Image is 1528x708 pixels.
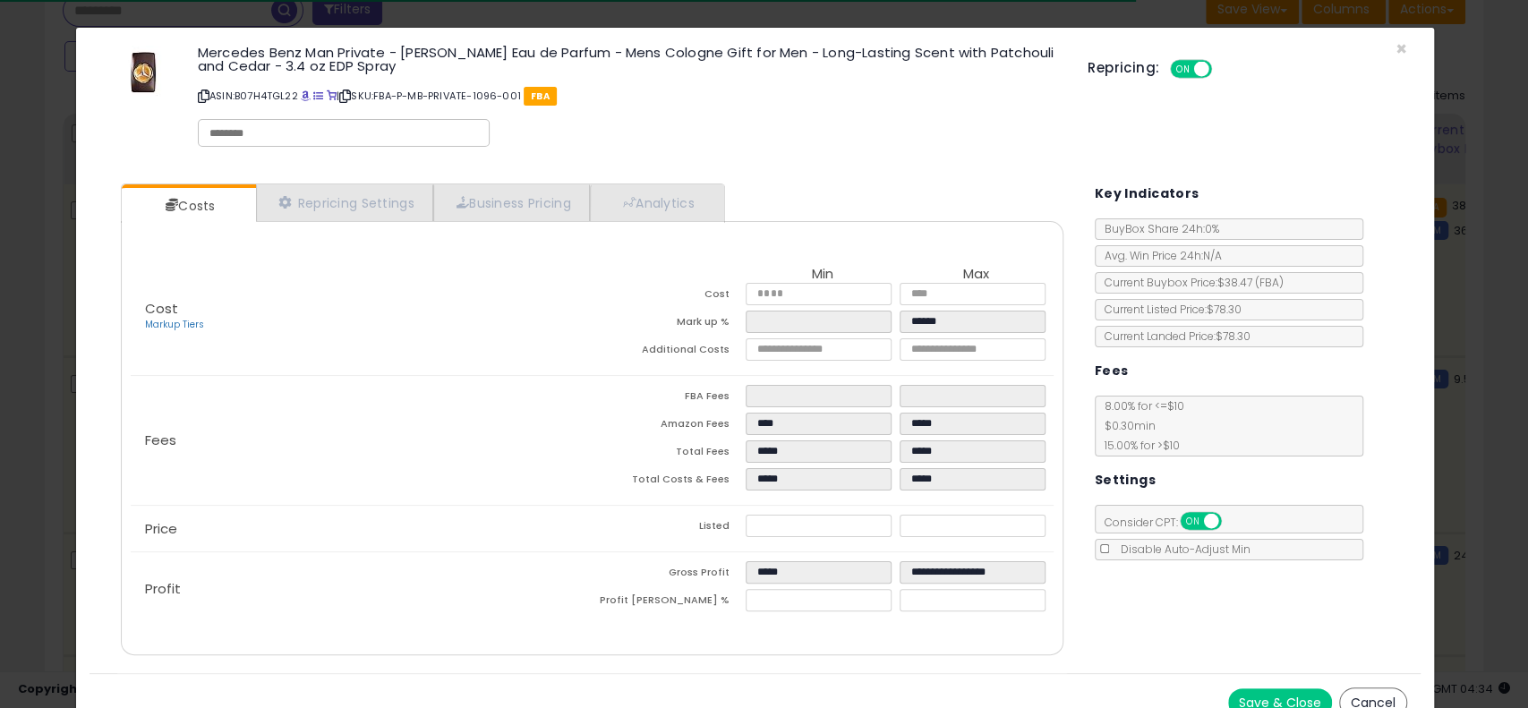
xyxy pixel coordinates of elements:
[301,89,311,103] a: BuyBox page
[592,515,746,542] td: Listed
[524,87,557,106] span: FBA
[1096,515,1245,530] span: Consider CPT:
[1096,248,1222,263] span: Avg. Win Price 24h: N/A
[1096,398,1184,453] span: 8.00 % for <= $10
[327,89,337,103] a: Your listing only
[1095,469,1156,491] h5: Settings
[1088,61,1159,75] h5: Repricing:
[592,385,746,413] td: FBA Fees
[313,89,323,103] a: All offer listings
[131,433,592,448] p: Fees
[131,582,592,596] p: Profit
[433,184,590,221] a: Business Pricing
[1217,275,1284,290] span: $38.47
[1096,438,1180,453] span: 15.00 % for > $10
[1396,36,1407,62] span: ×
[592,311,746,338] td: Mark up %
[746,267,900,283] th: Min
[592,561,746,589] td: Gross Profit
[198,46,1061,73] h3: Mercedes Benz Man Private - [PERSON_NAME] Eau de Parfum - Mens Cologne Gift for Men - Long-Lastin...
[592,440,746,468] td: Total Fees
[592,338,746,366] td: Additional Costs
[1096,418,1156,433] span: $0.30 min
[592,283,746,311] td: Cost
[592,468,746,496] td: Total Costs & Fees
[590,184,722,221] a: Analytics
[256,184,433,221] a: Repricing Settings
[145,318,204,331] a: Markup Tiers
[1112,542,1251,557] span: Disable Auto-Adjust Min
[592,589,746,617] td: Profit [PERSON_NAME] %
[122,188,254,224] a: Costs
[1172,62,1194,77] span: ON
[198,81,1061,110] p: ASIN: B07H4TGL22 | SKU: FBA-P-MB-PRIVATE-1096-001
[1095,183,1199,205] h5: Key Indicators
[1096,275,1284,290] span: Current Buybox Price:
[131,302,592,332] p: Cost
[1209,62,1238,77] span: OFF
[1096,302,1242,317] span: Current Listed Price: $78.30
[592,413,746,440] td: Amazon Fees
[1182,514,1204,529] span: ON
[1096,328,1251,344] span: Current Landed Price: $78.30
[1218,514,1247,529] span: OFF
[131,522,592,536] p: Price
[117,46,171,99] img: 31NWuO5sleL._SL60_.jpg
[1096,221,1219,236] span: BuyBox Share 24h: 0%
[1255,275,1284,290] span: ( FBA )
[900,267,1054,283] th: Max
[1095,360,1129,382] h5: Fees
